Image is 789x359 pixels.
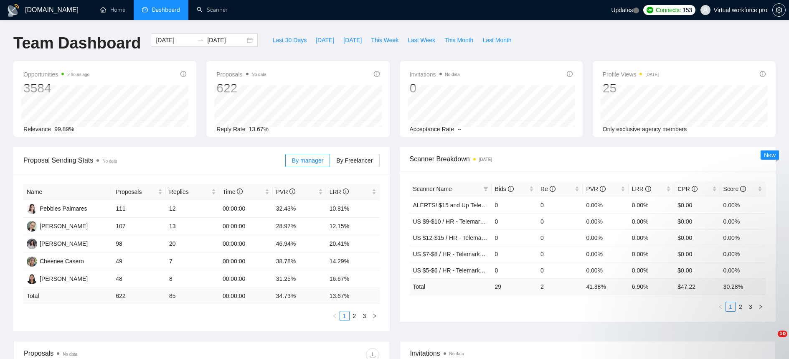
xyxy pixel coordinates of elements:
[326,253,380,270] td: 14.29%
[720,246,766,262] td: 0.00%
[219,270,273,288] td: 00:00:00
[371,36,398,45] span: This Week
[413,202,507,209] a: ALERTS! $15 and Up Telemarketing
[180,71,186,77] span: info-circle
[252,72,266,77] span: No data
[410,154,766,164] span: Scanner Breakdown
[311,33,339,47] button: [DATE]
[632,186,651,192] span: LRR
[410,278,492,295] td: Total
[326,270,380,288] td: 16.67%
[478,33,516,47] button: Last Month
[674,197,720,213] td: $0.00
[583,262,628,278] td: 0.00%
[289,188,295,194] span: info-circle
[216,126,245,132] span: Reply Rate
[495,186,514,192] span: Bids
[370,311,380,321] li: Next Page
[492,262,537,278] td: 0
[449,351,464,356] span: No data
[692,186,698,192] span: info-circle
[583,213,628,229] td: 0.00%
[583,229,628,246] td: 0.00%
[27,204,37,214] img: P
[219,218,273,235] td: 00:00:00
[292,157,323,164] span: By manager
[492,197,537,213] td: 0
[112,270,166,288] td: 48
[27,239,37,249] img: JM
[197,6,228,13] a: searchScanner
[268,33,311,47] button: Last 30 Days
[326,288,380,304] td: 13.67 %
[350,311,360,321] li: 2
[603,126,687,132] span: Only exclusive agency members
[27,257,84,264] a: CCCheenee Casero
[27,240,88,247] a: JM[PERSON_NAME]
[537,262,583,278] td: 0
[410,69,460,79] span: Invitations
[273,288,326,304] td: 34.73 %
[13,33,141,53] h1: Team Dashboard
[720,229,766,246] td: 0.00%
[249,126,269,132] span: 13.67%
[63,352,77,356] span: No data
[778,331,787,337] span: 10
[682,5,692,15] span: 153
[629,229,674,246] td: 0.00%
[219,235,273,253] td: 00:00:00
[197,37,204,43] span: to
[343,188,349,194] span: info-circle
[366,33,403,47] button: This Week
[457,126,461,132] span: --
[537,278,583,295] td: 2
[326,200,380,218] td: 10.81%
[540,186,556,192] span: Re
[479,157,492,162] time: [DATE]
[116,187,156,196] span: Proposals
[772,3,786,17] button: setting
[656,5,681,15] span: Connects:
[600,186,606,192] span: info-circle
[166,200,219,218] td: 12
[40,204,87,213] div: Pebbles Palmares
[207,36,245,45] input: End date
[413,251,492,257] a: US $7-$8 / HR - Telemarketing
[410,80,460,96] div: 0
[360,311,369,321] a: 3
[723,186,746,192] span: Score
[537,246,583,262] td: 0
[445,72,460,77] span: No data
[740,186,746,192] span: info-circle
[27,256,37,267] img: CC
[23,288,112,304] td: Total
[674,229,720,246] td: $0.00
[720,262,766,278] td: 0.00%
[537,229,583,246] td: 0
[764,152,776,158] span: New
[366,351,379,358] span: download
[629,246,674,262] td: 0.00%
[492,246,537,262] td: 0
[23,69,89,79] span: Opportunities
[410,126,454,132] span: Acceptance Rate
[492,213,537,229] td: 0
[645,186,651,192] span: info-circle
[413,234,499,241] a: US $12-$15 / HR - Telemarketing
[112,218,166,235] td: 107
[219,253,273,270] td: 00:00:00
[761,331,781,351] iframe: Intercom live chat
[492,278,537,295] td: 29
[40,222,88,231] div: [PERSON_NAME]
[316,36,334,45] span: [DATE]
[273,218,326,235] td: 28.97%
[720,197,766,213] td: 0.00%
[237,188,243,194] span: info-circle
[537,197,583,213] td: 0
[403,33,440,47] button: Last Week
[629,197,674,213] td: 0.00%
[23,126,51,132] span: Relevance
[27,274,37,284] img: AE
[340,311,350,321] li: 1
[166,288,219,304] td: 85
